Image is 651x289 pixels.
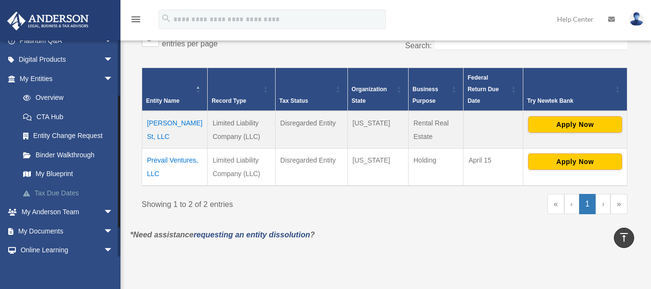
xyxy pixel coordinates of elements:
a: My Entitiesarrow_drop_down [7,69,128,88]
div: Showing 1 to 2 of 2 entries [142,194,377,211]
a: First [547,194,564,214]
a: menu [130,17,142,25]
span: Record Type [212,97,246,104]
td: Prevail Ventures, LLC [142,149,208,186]
th: Record Type: Activate to sort [208,68,275,111]
label: Search: [405,41,432,50]
a: Last [611,194,627,214]
i: vertical_align_top [618,232,630,243]
a: Binder Walkthrough [13,145,128,165]
div: Try Newtek Bank [527,95,612,107]
button: Apply Now [528,116,622,133]
a: vertical_align_top [614,228,634,248]
i: search [161,13,172,24]
img: User Pic [629,12,644,26]
span: Business Purpose [412,86,438,104]
td: Disregarded Entity [275,149,347,186]
span: Tax Status [279,97,308,104]
td: Limited Liability Company (LLC) [208,149,275,186]
th: Try Newtek Bank : Activate to sort [523,68,627,111]
img: Anderson Advisors Platinum Portal [4,12,92,30]
a: Digital Productsarrow_drop_down [7,50,128,69]
td: April 15 [464,149,523,186]
a: My Anderson Teamarrow_drop_down [7,203,128,222]
th: Tax Status: Activate to sort [275,68,347,111]
a: requesting an entity dissolution [194,231,310,239]
td: Rental Real Estate [409,111,464,149]
th: Organization State: Activate to sort [347,68,408,111]
span: arrow_drop_down [104,69,123,89]
span: arrow_drop_down [104,31,123,51]
span: arrow_drop_down [104,221,123,241]
a: Previous [564,194,579,214]
a: My Blueprint [13,165,128,184]
em: *Need assistance ? [130,231,315,239]
th: Federal Return Due Date: Activate to sort [464,68,523,111]
span: arrow_drop_down [104,241,123,261]
a: CTA Hub [13,107,128,126]
td: Holding [409,149,464,186]
span: Organization State [352,86,387,104]
i: menu [130,14,142,25]
button: Apply Now [528,153,622,170]
td: [PERSON_NAME] St, LLC [142,111,208,149]
th: Entity Name: Activate to invert sorting [142,68,208,111]
a: Overview [13,88,123,108]
a: Entity Change Request [13,126,128,146]
span: Entity Name [146,97,179,104]
label: entries per page [162,40,218,48]
td: Disregarded Entity [275,111,347,149]
span: Federal Return Due Date [467,74,499,104]
a: 1 [579,194,596,214]
span: arrow_drop_down [104,50,123,70]
span: arrow_drop_down [104,203,123,222]
a: Next [596,194,611,214]
a: My Documentsarrow_drop_down [7,221,128,241]
a: Tax Due Dates [13,183,128,203]
th: Business Purpose: Activate to sort [409,68,464,111]
td: [US_STATE] [347,111,408,149]
a: Online Learningarrow_drop_down [7,241,128,260]
td: Limited Liability Company (LLC) [208,111,275,149]
td: [US_STATE] [347,149,408,186]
